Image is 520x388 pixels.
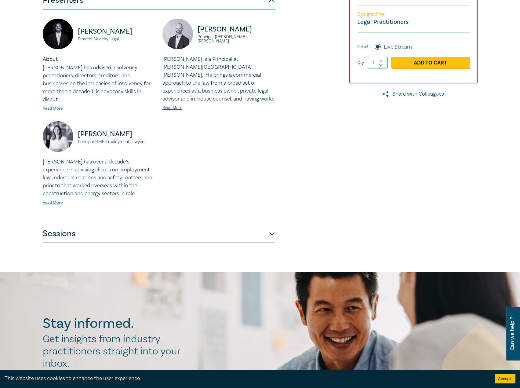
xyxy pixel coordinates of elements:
p: [PERSON_NAME] [78,129,155,139]
p: Designed for [357,11,470,17]
p: [PERSON_NAME] has over a decade’s experience in advising clients on employment law, industrial re... [43,158,155,198]
small: Principal, [PERSON_NAME] [PERSON_NAME] [198,35,275,43]
img: https://s3.ap-southeast-2.amazonaws.com/leo-cussen-store-production-content/Contacts/Joanna%20Ban... [43,121,73,152]
p: [PERSON_NAME] is a Principal at [PERSON_NAME][GEOGRAPHIC_DATA][PERSON_NAME]. He brings a commerci... [162,55,275,103]
a: Read More [162,105,182,111]
label: Qty [357,59,364,66]
p: [PERSON_NAME] has advised insolvency practitioners, directors, creditors, and businesses on the i... [43,64,155,104]
strong: About [43,56,58,63]
p: [PERSON_NAME] [198,24,275,34]
label: Live Stream [384,43,412,51]
a: Read More [43,106,63,111]
small: Director, Velocity Legal [78,37,155,41]
a: Share with Colleagues [349,90,478,98]
button: Sessions [43,225,275,243]
img: https://s3.ap-southeast-2.amazonaws.com/leo-cussen-store-production-content/Contacts/Paul%20Gray/... [162,19,193,49]
a: Add to Cart [391,57,470,68]
a: Read More [43,200,63,205]
p: [PERSON_NAME] [78,27,155,36]
small: Principal, HMB Employment Lawyers [78,140,155,144]
h2: Get insights from industry practitioners straight into your inbox. [43,333,187,370]
span: Can we help ? [509,310,515,357]
input: 1 [368,57,387,68]
img: https://s3.ap-southeast-2.amazonaws.com/leo-cussen-store-production-content/Contacts/Seamus%20Rya... [43,19,73,49]
div: This website uses cookies to enhance the user experience. [5,375,486,383]
small: Legal Practitioners [357,18,409,26]
button: Accept cookies [495,374,515,383]
span: Select: [357,43,369,50]
h2: Stay informed. [43,316,187,331]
